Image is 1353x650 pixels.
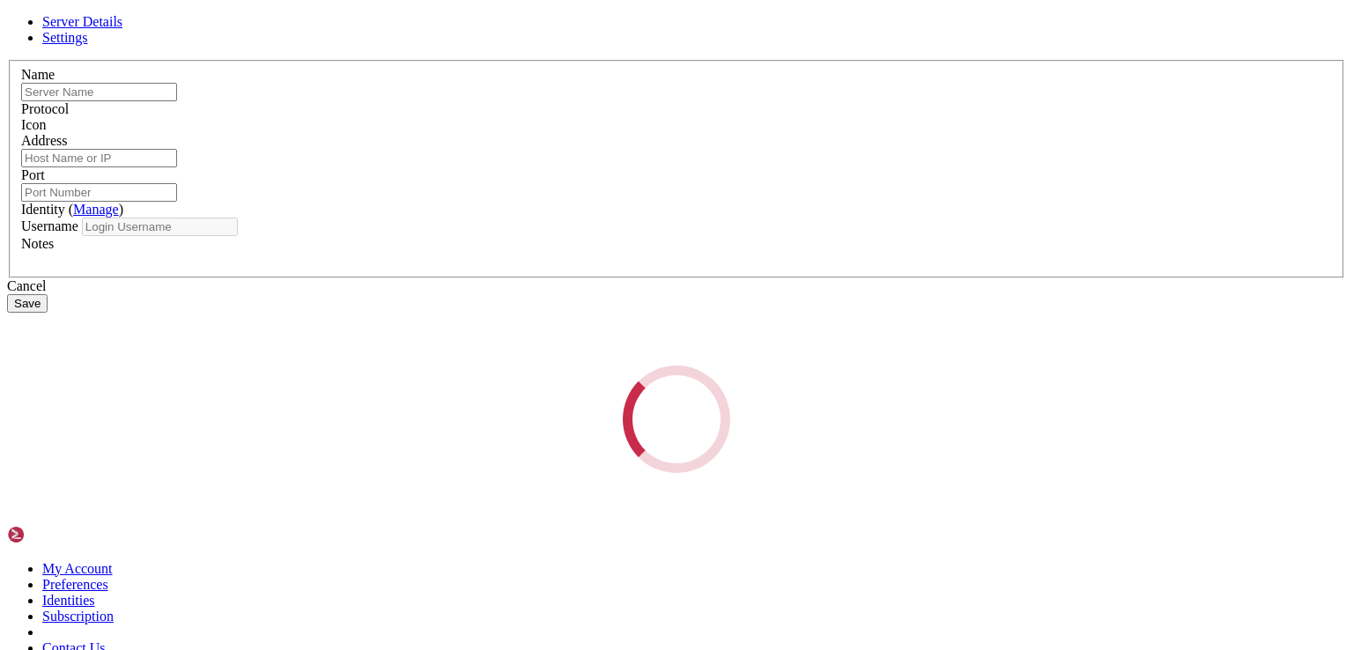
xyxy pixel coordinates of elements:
[42,609,114,624] a: Subscription
[21,149,177,167] input: Host Name or IP
[42,561,113,576] a: My Account
[21,183,177,202] input: Port Number
[7,22,14,37] div: (0, 1)
[21,83,177,101] input: Server Name
[42,577,108,592] a: Preferences
[21,67,55,82] label: Name
[21,236,54,251] label: Notes
[42,14,122,29] a: Server Details
[607,349,747,489] div: Loading...
[21,218,78,233] label: Username
[21,202,123,217] label: Identity
[42,30,88,45] a: Settings
[21,101,69,116] label: Protocol
[7,278,1346,294] div: Cancel
[21,133,67,148] label: Address
[69,202,123,217] span: ( )
[7,526,108,543] img: Shellngn
[82,218,238,236] input: Login Username
[21,117,46,132] label: Icon
[42,593,95,608] a: Identities
[73,202,119,217] a: Manage
[21,167,45,182] label: Port
[7,294,48,313] button: Save
[7,7,1123,22] x-row: Connecting [TECHNICAL_ID]...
